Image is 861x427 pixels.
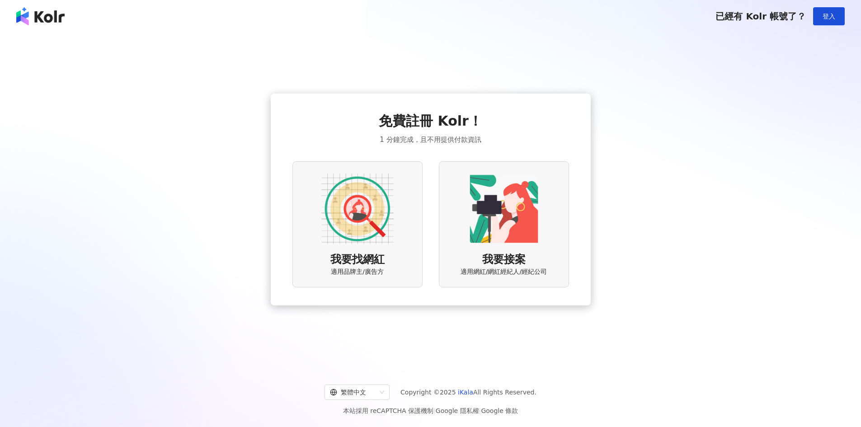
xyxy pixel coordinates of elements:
[458,389,473,396] a: iKala
[482,252,526,267] span: 我要接案
[400,387,536,398] span: Copyright © 2025 All Rights Reserved.
[823,13,835,20] span: 登入
[461,267,547,277] span: 適用網紅/網紅經紀人/經紀公司
[321,173,394,245] img: AD identity option
[331,267,384,277] span: 適用品牌主/廣告方
[436,407,479,414] a: Google 隱私權
[330,252,385,267] span: 我要找網紅
[715,11,806,22] span: 已經有 Kolr 帳號了？
[379,112,482,131] span: 免費註冊 Kolr！
[481,407,518,414] a: Google 條款
[433,407,436,414] span: |
[343,405,518,416] span: 本站採用 reCAPTCHA 保護機制
[16,7,65,25] img: logo
[479,407,481,414] span: |
[330,385,376,399] div: 繁體中文
[813,7,845,25] button: 登入
[380,134,481,145] span: 1 分鐘完成，且不用提供付款資訊
[468,173,540,245] img: KOL identity option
